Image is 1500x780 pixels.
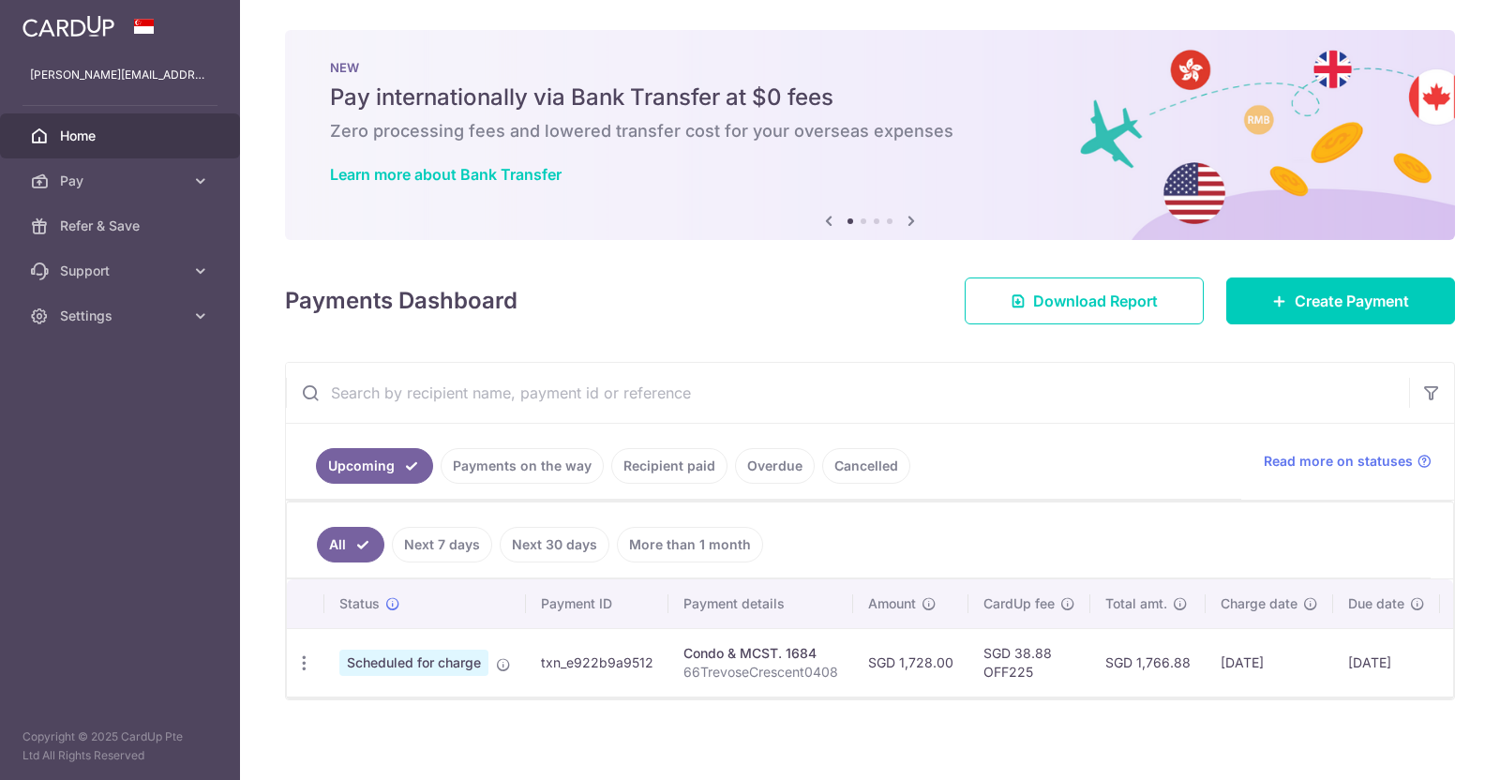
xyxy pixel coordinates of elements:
a: Read more on statuses [1264,452,1432,471]
span: Home [60,127,184,145]
span: Create Payment [1295,290,1409,312]
h6: Zero processing fees and lowered transfer cost for your overseas expenses [330,120,1410,142]
a: Payments on the way [441,448,604,484]
td: [DATE] [1206,628,1333,697]
h5: Pay internationally via Bank Transfer at $0 fees [330,82,1410,112]
td: SGD 1,766.88 [1090,628,1206,697]
a: Create Payment [1226,277,1455,324]
img: Bank transfer banner [285,30,1455,240]
span: Download Report [1033,290,1158,312]
a: Cancelled [822,448,910,484]
th: Payment details [668,579,853,628]
span: Support [60,262,184,280]
span: Due date [1348,594,1404,613]
a: Next 7 days [392,527,492,562]
a: Overdue [735,448,815,484]
p: 66TrevoseCrescent0408 [683,663,838,682]
iframe: Opens a widget where you can find more information [1380,724,1481,771]
a: All [317,527,384,562]
td: SGD 1,728.00 [853,628,968,697]
span: Refer & Save [60,217,184,235]
a: Upcoming [316,448,433,484]
span: Status [339,594,380,613]
td: txn_e922b9a9512 [526,628,668,697]
div: Condo & MCST. 1684 [683,644,838,663]
img: Bank Card [1446,652,1483,674]
a: Recipient paid [611,448,727,484]
span: Pay [60,172,184,190]
span: Settings [60,307,184,325]
p: [PERSON_NAME][EMAIL_ADDRESS][DOMAIN_NAME] [30,66,210,84]
span: Scheduled for charge [339,650,488,676]
img: CardUp [22,15,114,37]
a: More than 1 month [617,527,763,562]
span: Amount [868,594,916,613]
span: Total amt. [1105,594,1167,613]
span: Charge date [1221,594,1297,613]
th: Payment ID [526,579,668,628]
a: Learn more about Bank Transfer [330,165,562,184]
p: NEW [330,60,1410,75]
span: Read more on statuses [1264,452,1413,471]
td: SGD 38.88 OFF225 [968,628,1090,697]
td: [DATE] [1333,628,1440,697]
a: Download Report [965,277,1204,324]
h4: Payments Dashboard [285,284,517,318]
input: Search by recipient name, payment id or reference [286,363,1409,423]
span: CardUp fee [983,594,1055,613]
a: Next 30 days [500,527,609,562]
